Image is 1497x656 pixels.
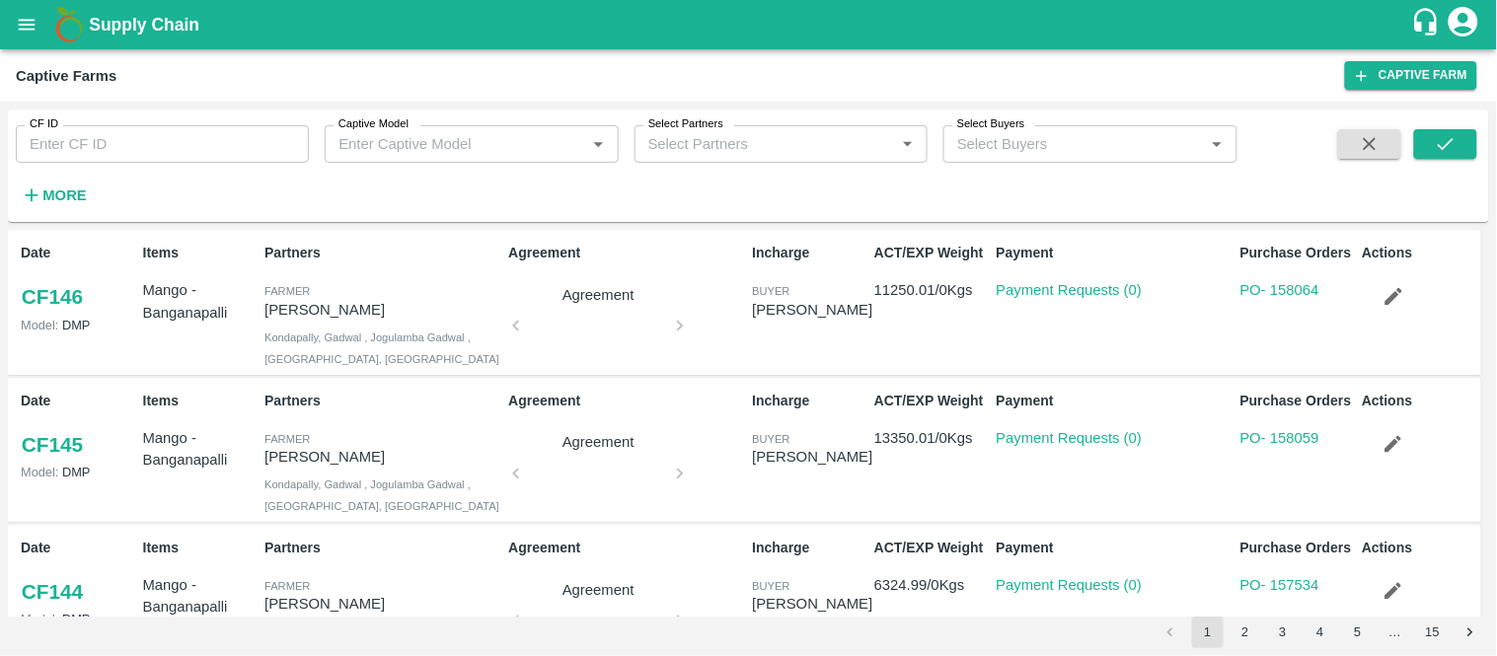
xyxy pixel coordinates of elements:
button: Go to page 4 [1305,617,1336,648]
p: Items [143,243,258,263]
label: Select Partners [648,116,723,132]
span: Kondapally, Gadwal , Jogulamba Gadwal , [GEOGRAPHIC_DATA], [GEOGRAPHIC_DATA] [264,478,499,512]
p: 11250.01 / 0 Kgs [874,279,989,301]
p: Incharge [752,243,866,263]
p: Date [21,538,135,558]
p: DMP [21,610,135,628]
span: Model: [21,465,58,479]
button: Open [585,131,611,157]
p: [PERSON_NAME] [264,299,500,321]
button: Go to next page [1455,617,1486,648]
nav: pagination navigation [1152,617,1489,648]
a: CF144 [21,574,84,610]
p: ACT/EXP Weight [874,538,989,558]
span: buyer [752,433,789,445]
span: Farmer [264,285,310,297]
p: Mango - Banganapalli [143,427,258,472]
p: Purchase Orders [1240,538,1355,558]
button: Go to page 5 [1342,617,1374,648]
p: ACT/EXP Weight [874,391,989,411]
p: Purchase Orders [1240,391,1355,411]
p: Payment [997,391,1233,411]
p: [PERSON_NAME] [264,593,500,615]
label: CF ID [30,116,58,132]
span: Farmer [264,580,310,592]
p: Agreement [524,579,672,601]
a: Payment Requests (0) [997,577,1143,593]
input: Select Partners [640,131,863,157]
p: Partners [264,391,500,411]
a: Supply Chain [89,11,1411,38]
span: Farmer [264,433,310,445]
div: [PERSON_NAME] [752,446,872,468]
label: Captive Model [338,116,409,132]
div: account of current user [1446,4,1481,45]
img: logo [49,5,89,44]
p: DMP [21,463,135,481]
p: Date [21,243,135,263]
p: Items [143,538,258,558]
input: Enter Captive Model [331,131,579,157]
p: Payment [997,243,1233,263]
div: customer-support [1411,7,1446,42]
p: Incharge [752,538,866,558]
span: Model: [21,612,58,626]
a: Payment Requests (0) [997,430,1143,446]
strong: More [42,187,87,203]
input: Enter CF ID [16,125,309,163]
p: Date [21,391,135,411]
a: CF145 [21,427,84,463]
p: 6324.99 / 0 Kgs [874,574,989,596]
button: More [16,179,92,212]
a: CF146 [21,279,84,315]
button: Go to page 15 [1417,617,1449,648]
p: Actions [1362,538,1476,558]
p: Actions [1362,391,1476,411]
span: Kondapally, Gadwal , Jogulamba Gadwal , [GEOGRAPHIC_DATA], [GEOGRAPHIC_DATA] [264,331,499,365]
p: Agreement [508,538,744,558]
p: Items [143,391,258,411]
p: Purchase Orders [1240,243,1355,263]
a: PO- 157534 [1240,577,1319,593]
b: Supply Chain [89,15,199,35]
p: DMP [21,316,135,334]
p: Agreement [524,431,672,453]
input: Select Buyers [949,131,1172,157]
p: 13350.01 / 0 Kgs [874,427,989,449]
p: ACT/EXP Weight [874,243,989,263]
button: Open [895,131,921,157]
div: Captive Farms [16,63,116,89]
p: Agreement [508,243,744,263]
button: page 1 [1192,617,1224,648]
span: buyer [752,580,789,592]
button: Go to page 2 [1230,617,1261,648]
p: Partners [264,538,500,558]
p: Payment [997,538,1233,558]
span: buyer [752,285,789,297]
p: Incharge [752,391,866,411]
p: Partners [264,243,500,263]
a: Payment Requests (0) [997,282,1143,298]
a: Captive Farm [1345,61,1477,90]
span: Model: [21,318,58,332]
div: [PERSON_NAME] [752,593,872,615]
p: Mango - Banganapalli [143,574,258,619]
p: [PERSON_NAME] [264,446,500,468]
label: Select Buyers [957,116,1025,132]
p: Mango - Banganapalli [143,279,258,324]
p: Agreement [524,284,672,306]
button: Open [1204,131,1230,157]
p: Actions [1362,243,1476,263]
a: PO- 158064 [1240,282,1319,298]
button: Go to page 3 [1267,617,1299,648]
div: … [1380,623,1411,642]
a: PO- 158059 [1240,430,1319,446]
p: Agreement [508,391,744,411]
button: open drawer [4,2,49,47]
div: [PERSON_NAME] [752,299,872,321]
